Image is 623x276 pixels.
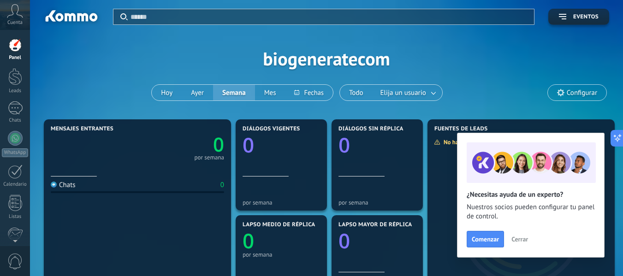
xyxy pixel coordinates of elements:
div: Calendario [2,182,29,188]
div: Chats [2,117,29,123]
span: Mensajes entrantes [51,126,113,132]
span: Cerrar [511,236,528,242]
h2: ¿Necesitas ayuda de un experto? [467,190,595,199]
span: Fuentes de leads [434,126,488,132]
span: Cuenta [7,20,23,26]
div: por semana [243,251,320,258]
span: Diálogos vigentes [243,126,300,132]
text: 0 [338,131,350,159]
div: por semana [243,199,320,206]
button: Todo [340,85,373,100]
span: Comenzar [472,236,499,242]
div: Leads [2,88,29,94]
button: Elija un usuario [373,85,442,100]
a: 0 [137,131,224,158]
div: No hay suficientes datos para mostrar [434,138,546,146]
div: Chats [51,181,76,189]
div: por semana [338,199,416,206]
button: Hoy [152,85,182,100]
button: Semana [213,85,255,100]
span: Diálogos sin réplica [338,126,403,132]
button: Ayer [182,85,213,100]
span: Elija un usuario [379,87,428,99]
img: Chats [51,182,57,188]
button: Cerrar [507,232,532,246]
text: 0 [338,227,350,254]
button: Mes [255,85,285,100]
div: por semana [194,155,224,160]
div: WhatsApp [2,148,28,157]
span: Lapso mayor de réplica [338,222,412,228]
div: Listas [2,214,29,220]
div: 0 [220,181,224,189]
text: 0 [213,131,224,158]
button: Comenzar [467,231,504,247]
span: Eventos [573,14,599,20]
text: 0 [243,131,254,159]
button: Fechas [285,85,332,100]
span: Configurar [567,89,597,97]
button: Eventos [548,9,609,25]
span: Lapso medio de réplica [243,222,315,228]
text: 0 [243,227,254,254]
div: Panel [2,55,29,61]
span: Nuestros socios pueden configurar tu panel de control. [467,203,595,221]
